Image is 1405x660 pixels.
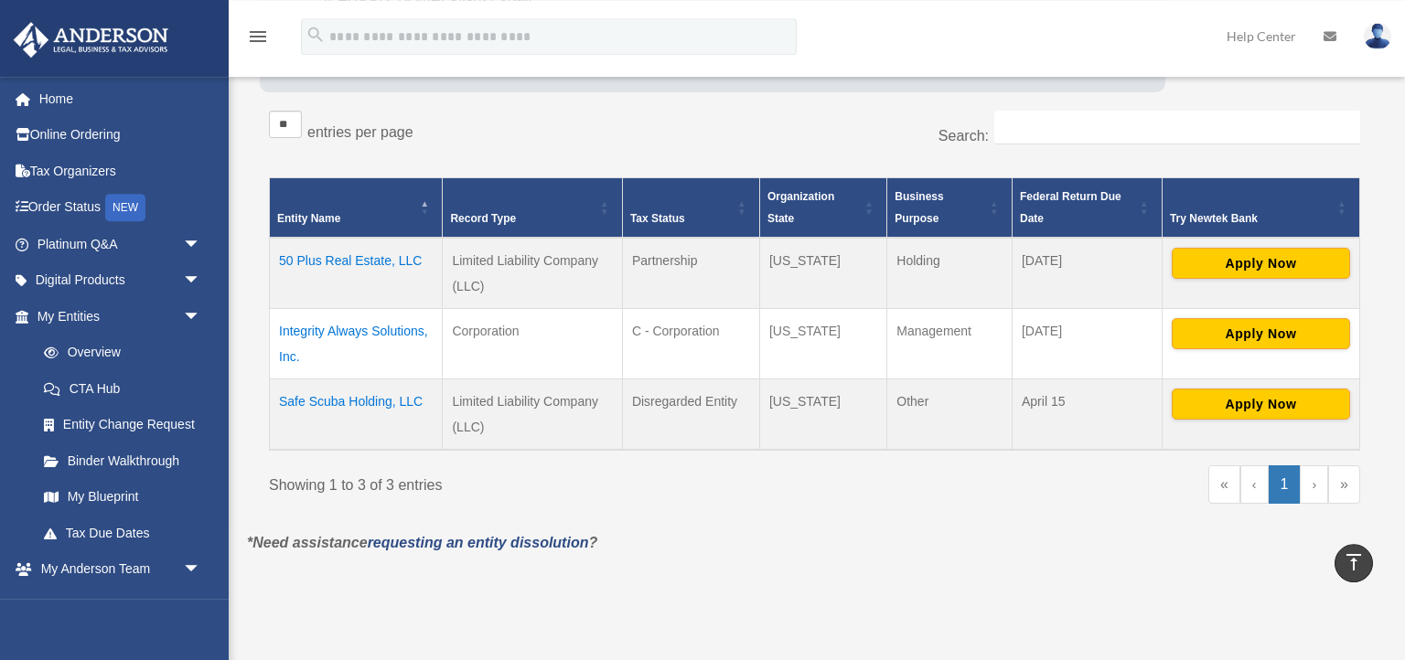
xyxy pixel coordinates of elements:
[622,178,759,239] th: Tax Status: Activate to sort
[443,309,622,379] td: Corporation
[1012,379,1162,451] td: April 15
[306,25,326,45] i: search
[1335,544,1373,582] a: vertical_align_top
[767,190,834,225] span: Organization State
[183,298,220,335] span: arrow_drop_down
[277,212,340,225] span: Entity Name
[368,535,589,550] a: requesting an entity dissolution
[13,262,229,299] a: Digital Productsarrow_drop_down
[759,379,886,451] td: [US_STATE]
[1012,238,1162,309] td: [DATE]
[270,379,443,451] td: Safe Scuba Holding, LLC
[270,178,443,239] th: Entity Name: Activate to invert sorting
[630,212,685,225] span: Tax Status
[270,309,443,379] td: Integrity Always Solutions, Inc.
[887,178,1013,239] th: Business Purpose: Activate to sort
[759,309,886,379] td: [US_STATE]
[13,80,229,117] a: Home
[270,238,443,309] td: 50 Plus Real Estate, LLC
[13,551,229,588] a: My Anderson Teamarrow_drop_down
[1172,318,1350,349] button: Apply Now
[13,298,220,335] a: My Entitiesarrow_drop_down
[183,587,220,624] span: arrow_drop_down
[1364,23,1391,49] img: User Pic
[759,178,886,239] th: Organization State: Activate to sort
[443,238,622,309] td: Limited Liability Company (LLC)
[622,238,759,309] td: Partnership
[247,535,597,550] em: *Need assistance ?
[13,153,229,189] a: Tax Organizers
[13,117,229,154] a: Online Ordering
[895,190,943,225] span: Business Purpose
[622,309,759,379] td: C - Corporation
[443,178,622,239] th: Record Type: Activate to sort
[247,32,269,48] a: menu
[26,442,220,479] a: Binder Walkthrough
[8,22,174,58] img: Anderson Advisors Platinum Portal
[183,262,220,300] span: arrow_drop_down
[13,587,229,623] a: My Documentsarrow_drop_down
[13,226,229,262] a: Platinum Q&Aarrow_drop_down
[269,465,801,498] div: Showing 1 to 3 of 3 entries
[450,212,516,225] span: Record Type
[887,379,1013,451] td: Other
[1328,465,1360,504] a: Last
[26,515,220,551] a: Tax Due Dates
[1269,465,1301,504] a: 1
[1300,465,1328,504] a: Next
[1012,309,1162,379] td: [DATE]
[887,309,1013,379] td: Management
[26,370,220,407] a: CTA Hub
[938,128,989,144] label: Search:
[247,26,269,48] i: menu
[1172,248,1350,279] button: Apply Now
[26,335,210,371] a: Overview
[1343,551,1365,573] i: vertical_align_top
[1170,208,1332,229] div: Try Newtek Bank
[1240,465,1269,504] a: Previous
[183,551,220,589] span: arrow_drop_down
[1162,178,1359,239] th: Try Newtek Bank : Activate to sort
[759,238,886,309] td: [US_STATE]
[1012,178,1162,239] th: Federal Return Due Date: Activate to sort
[443,379,622,451] td: Limited Liability Company (LLC)
[1020,190,1121,225] span: Federal Return Due Date
[13,189,229,227] a: Order StatusNEW
[307,124,413,140] label: entries per page
[1172,389,1350,420] button: Apply Now
[622,379,759,451] td: Disregarded Entity
[183,226,220,263] span: arrow_drop_down
[1208,465,1240,504] a: First
[105,194,145,221] div: NEW
[887,238,1013,309] td: Holding
[26,479,220,516] a: My Blueprint
[26,407,220,443] a: Entity Change Request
